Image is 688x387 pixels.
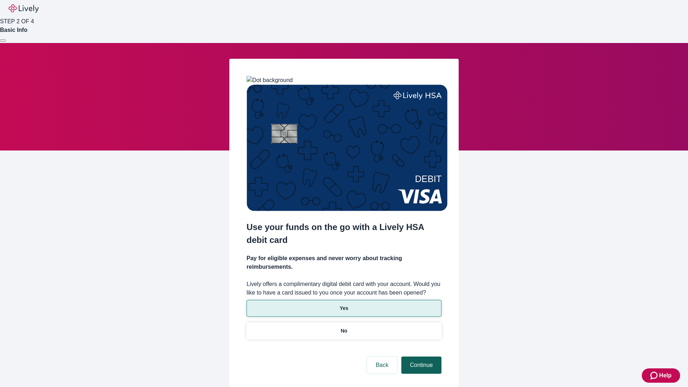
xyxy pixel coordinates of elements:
[247,76,293,85] img: Dot background
[247,300,441,317] button: Yes
[341,327,348,335] p: No
[247,221,441,247] h2: Use your funds on the go with a Lively HSA debit card
[659,371,672,380] span: Help
[650,371,659,380] svg: Zendesk support icon
[367,357,397,374] button: Back
[247,85,448,211] img: Debit card
[9,4,39,13] img: Lively
[642,368,680,383] button: Zendesk support iconHelp
[247,280,441,297] label: Lively offers a complimentary digital debit card with your account. Would you like to have a card...
[247,322,441,339] button: No
[247,254,441,271] h4: Pay for eligible expenses and never worry about tracking reimbursements.
[340,305,348,312] p: Yes
[401,357,441,374] button: Continue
